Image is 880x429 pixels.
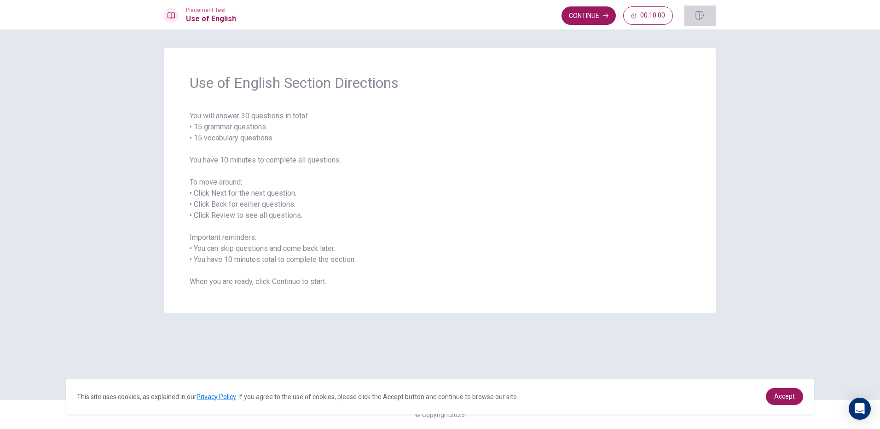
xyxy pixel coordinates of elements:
[640,12,665,19] span: 00:10:00
[774,393,795,400] span: Accept
[66,379,814,414] div: cookieconsent
[562,6,616,25] button: Continue
[186,7,236,13] span: Placement Test
[766,388,803,405] a: dismiss cookie message
[849,398,871,420] div: Open Intercom Messenger
[190,74,690,92] span: Use of English Section Directions
[197,393,236,400] a: Privacy Policy
[186,13,236,24] h1: Use of English
[623,6,673,25] button: 00:10:00
[190,110,690,287] span: You will answer 30 questions in total: • 15 grammar questions • 15 vocabulary questions You have ...
[415,411,465,418] span: © Copyright 2025
[77,393,518,400] span: This site uses cookies, as explained in our . If you agree to the use of cookies, please click th...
